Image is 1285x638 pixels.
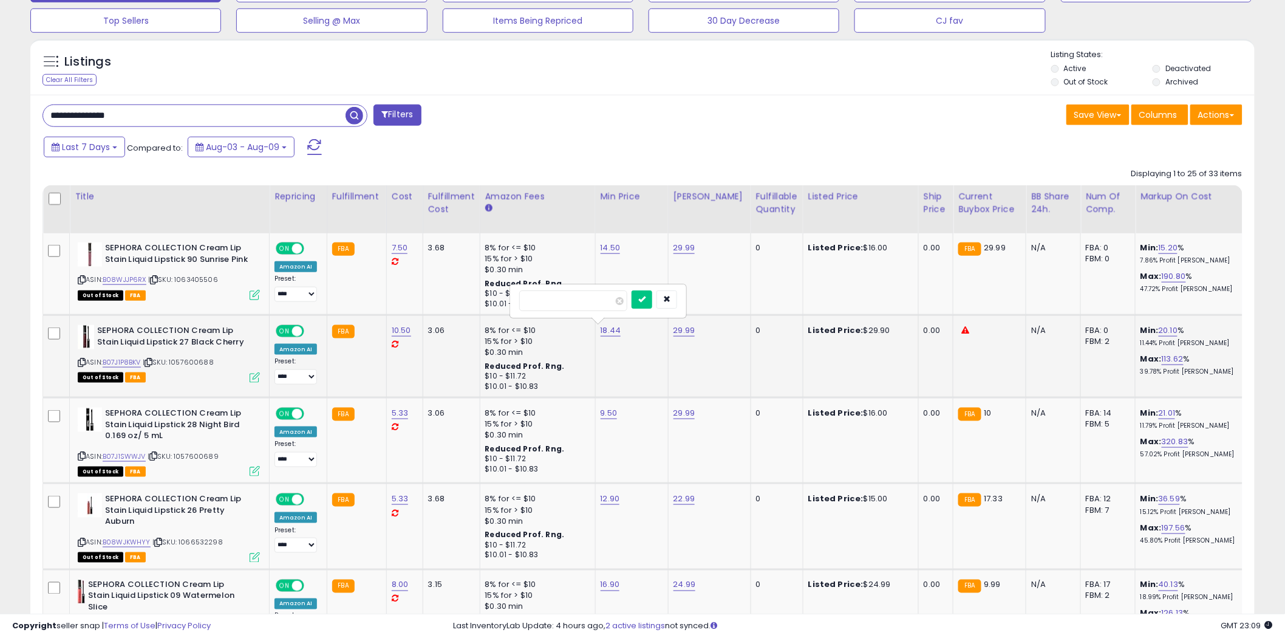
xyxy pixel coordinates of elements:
span: 29.99 [984,242,1006,253]
div: N/A [1031,580,1071,591]
p: 11.79% Profit [PERSON_NAME] [1140,422,1241,430]
div: Title [75,190,264,203]
button: Last 7 Days [44,137,125,157]
div: Clear All Filters [43,74,97,86]
small: FBA [958,242,981,256]
a: 29.99 [673,242,695,254]
button: 30 Day Decrease [649,9,839,33]
img: 21KPZDy1zcL._SL40_.jpg [78,493,102,518]
span: All listings that are currently out of stock and unavailable for purchase on Amazon [78,290,123,301]
span: Columns [1139,109,1178,121]
div: Preset: [274,357,318,385]
div: 8% for <= $10 [485,242,586,253]
div: 0.00 [924,580,944,591]
a: B08WJKWHYY [103,537,151,547]
div: FBA: 17 [1086,580,1126,591]
span: ON [277,326,292,337]
div: % [1140,523,1241,545]
div: 15% for > $10 [485,336,586,347]
p: 45.80% Profit [PERSON_NAME] [1140,537,1241,545]
div: Cost [392,190,418,203]
div: FBA: 12 [1086,493,1126,504]
div: % [1140,325,1241,348]
a: 40.13 [1159,579,1179,591]
button: Actions [1190,105,1242,125]
div: Displaying 1 to 25 of 33 items [1131,168,1242,180]
small: Amazon Fees. [485,203,493,214]
p: 47.72% Profit [PERSON_NAME] [1140,285,1241,293]
div: Amazon AI [274,427,317,437]
div: Amazon AI [274,599,317,609]
div: 0 [756,580,794,591]
p: 11.44% Profit [PERSON_NAME] [1140,339,1241,348]
th: The percentage added to the cost of goods (COGS) that forms the calculator for Min & Max prices. [1136,185,1251,233]
span: Last 7 Days [62,141,110,153]
button: Aug-03 - Aug-09 [188,137,295,157]
a: Privacy Policy [157,620,211,631]
a: 36.59 [1159,493,1181,505]
div: $10 - $11.72 [485,540,586,551]
small: FBA [958,493,981,507]
div: 15% for > $10 [485,419,586,430]
div: % [1140,408,1241,430]
div: 0.00 [924,493,944,504]
div: $10.01 - $10.83 [485,464,586,475]
a: 14.50 [601,242,621,254]
a: 15.20 [1159,242,1178,254]
p: 7.86% Profit [PERSON_NAME] [1140,256,1241,265]
div: Last InventoryLab Update: 4 hours ago, not synced. [454,620,1273,632]
label: Deactivated [1165,63,1211,74]
a: 24.99 [673,579,696,591]
div: N/A [1031,325,1071,336]
a: 21.01 [1159,407,1176,419]
a: 320.83 [1162,436,1188,448]
label: Archived [1165,77,1198,87]
p: 57.02% Profit [PERSON_NAME] [1140,450,1241,459]
span: OFF [302,495,322,505]
label: Active [1064,63,1086,74]
span: 2025-08-17 23:09 GMT [1221,620,1273,631]
strong: Copyright [12,620,56,631]
div: $10 - $11.72 [485,454,586,464]
span: All listings that are currently out of stock and unavailable for purchase on Amazon [78,467,123,477]
div: 15% for > $10 [485,505,586,516]
span: | SKU: 1066532298 [152,537,223,547]
div: $10.01 - $10.83 [485,299,586,309]
b: SEPHORA COLLECTION Cream Lip Stain Liquid Lipstick 09 Watermelon Slice [88,580,236,617]
div: FBM: 5 [1086,419,1126,430]
button: Filters [373,105,421,126]
div: Amazon Fees [485,190,590,203]
b: Listed Price: [808,579,864,591]
div: 8% for <= $10 [485,325,586,336]
div: Listed Price [808,190,913,203]
img: 31LSjT3nRHL._SL40_.jpg [78,580,85,604]
span: 10 [984,407,992,419]
b: Min: [1140,242,1159,253]
a: 8.00 [392,579,409,591]
a: 22.99 [673,493,695,505]
p: 18.99% Profit [PERSON_NAME] [1140,594,1241,602]
div: % [1140,436,1241,459]
a: B07J1P8BKV [103,357,141,368]
button: Columns [1131,105,1188,125]
div: N/A [1031,493,1071,504]
div: $16.00 [808,242,909,253]
a: 2 active listings [606,620,666,631]
span: ON [277,244,292,254]
a: 18.44 [601,324,621,337]
div: FBM: 2 [1086,591,1126,602]
b: Min: [1140,579,1159,591]
div: Repricing [274,190,322,203]
div: ASIN: [78,408,260,475]
button: Selling @ Max [236,9,427,33]
a: 7.50 [392,242,408,254]
a: 20.10 [1159,324,1178,337]
a: 29.99 [673,407,695,419]
span: FBA [125,552,146,563]
b: Max: [1140,270,1162,282]
div: Current Buybox Price [958,190,1021,216]
a: 190.80 [1162,270,1186,283]
span: | SKU: 1057600688 [143,357,214,367]
a: 5.33 [392,493,409,505]
span: | SKU: 1063405506 [148,275,218,284]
